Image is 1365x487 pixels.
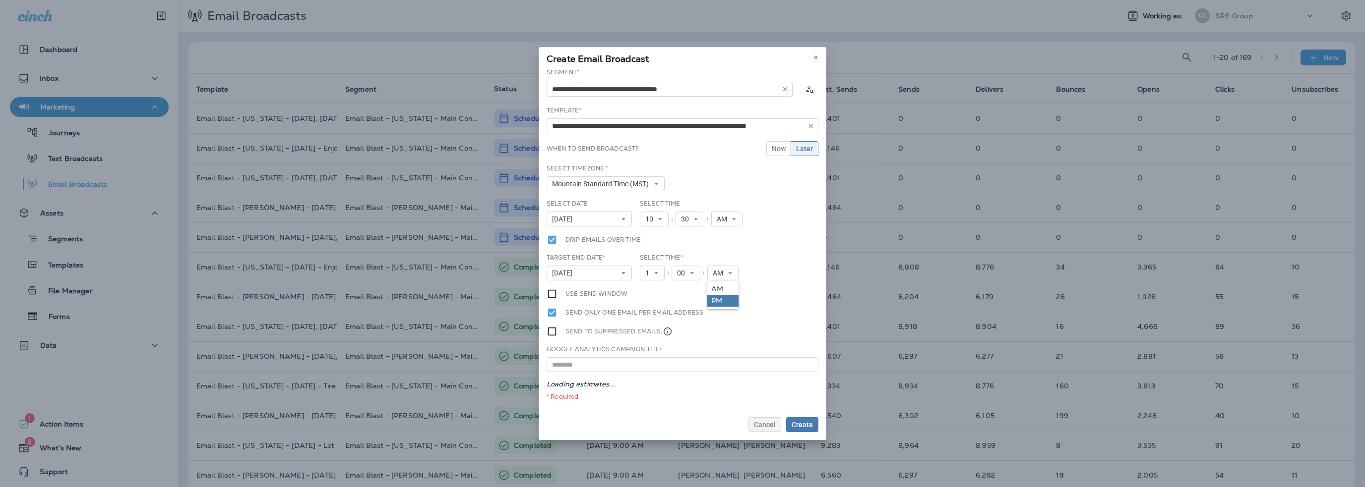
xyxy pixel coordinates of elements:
div: : [665,266,672,280]
span: Now [772,145,786,152]
button: [DATE] [547,212,632,226]
label: Drip emails over time [565,234,641,245]
button: 10 [640,212,669,226]
span: Create [792,421,813,428]
span: 00 [677,269,689,277]
span: [DATE] [552,269,576,277]
button: Calculate the estimated number of emails to be sent based on selected segment. (This could take a... [801,80,818,98]
label: Select Timezone [547,164,608,172]
span: Mountain Standard Time (MST) [552,180,653,188]
span: Later [796,145,813,152]
label: Select Date [547,200,588,208]
label: Segment [547,68,579,76]
a: AM [707,283,739,295]
label: Send only one email per email address [565,307,703,318]
button: Cancel [748,417,781,432]
span: [DATE] [552,215,576,223]
a: PM [707,295,739,307]
span: 10 [645,215,657,223]
button: [DATE] [547,266,632,280]
label: Template [547,107,581,114]
button: 1 [640,266,665,280]
button: 30 [676,212,704,226]
span: Cancel [754,421,776,428]
div: : [704,212,711,226]
div: * Required [547,393,818,401]
label: Select Time [640,254,683,262]
label: Google Analytics Campaign Title [547,345,663,353]
div: : [669,212,676,226]
label: Target End Date [547,254,605,262]
em: Loading estimates... [547,379,616,388]
button: 00 [672,266,700,280]
button: Mountain Standard Time (MST) [547,176,665,191]
button: Now [766,141,791,156]
button: Later [791,141,818,156]
span: AM [713,269,727,277]
div: : [700,266,707,280]
button: Create [786,417,818,432]
span: AM [717,215,731,223]
label: When to send broadcast? [547,145,638,153]
label: Select Time [640,200,681,208]
span: 30 [681,215,693,223]
label: Send to suppressed emails. [565,326,673,337]
div: Create Email Broadcast [539,47,826,68]
label: Use send window [565,288,627,299]
button: AM [711,212,743,226]
button: AM [707,266,739,280]
span: 1 [645,269,653,277]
